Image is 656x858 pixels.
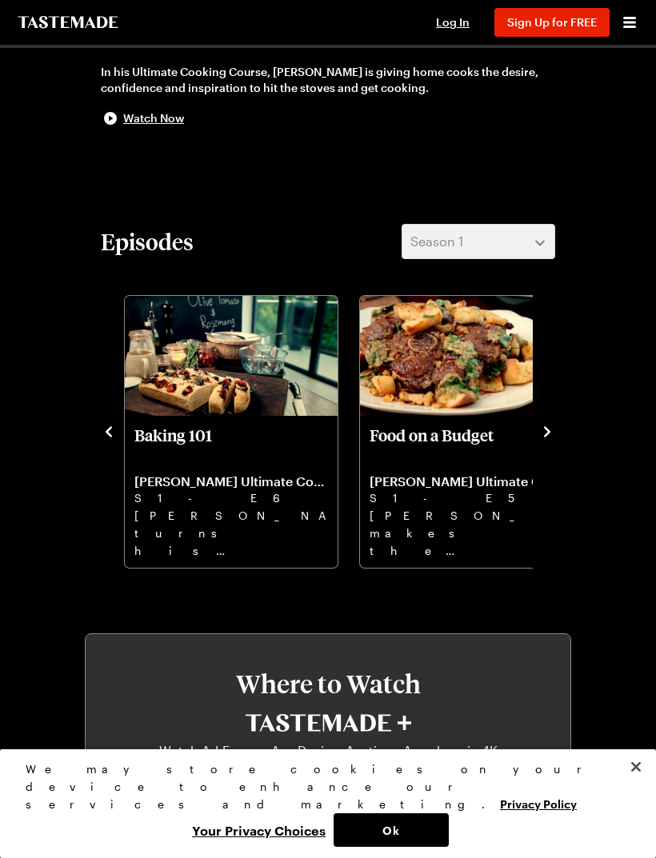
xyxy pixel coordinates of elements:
[500,796,577,811] a: More information about your privacy, opens in a new tab
[619,12,640,33] button: Open menu
[358,291,594,569] div: 6 / 10
[370,473,563,489] p: [PERSON_NAME] Ultimate Cooking Course
[102,741,554,760] p: Watch Ad-Free on Any Device, Anytime, Anywhere in 4K
[184,813,334,847] button: Your Privacy Choices
[334,813,449,847] button: Ok
[370,489,563,507] p: S1 - E5
[246,714,411,732] img: Tastemade+
[618,749,654,784] button: Close
[360,296,573,568] div: Food on a Budget
[16,16,120,29] a: To Tastemade Home Page
[370,425,563,464] p: Food on a Budget
[402,224,555,259] button: Season 1
[539,421,555,440] button: navigate to next item
[101,227,194,256] h2: Episodes
[410,232,463,251] span: Season 1
[507,15,597,29] span: Sign Up for FREE
[101,64,555,96] div: In his Ultimate Cooking Course, [PERSON_NAME] is giving home cooks the desire, confidence and ins...
[436,15,470,29] span: Log In
[125,296,338,416] img: Baking 101
[421,14,485,30] button: Log In
[494,8,610,37] button: Sign Up for FREE
[134,489,328,507] p: S1 - E6
[123,110,184,126] span: Watch Now
[134,507,328,558] p: [PERSON_NAME] turns his focus to home baking with his flavour-packed olive, tomato and [PERSON_NA...
[125,296,338,568] div: Baking 101
[26,760,617,813] div: We may store cookies on your device to enhance our services and marketing.
[101,421,117,440] button: navigate to previous item
[360,296,573,416] img: Food on a Budget
[123,291,358,569] div: 5 / 10
[26,760,617,847] div: Privacy
[102,669,554,698] h3: Where to Watch
[370,507,563,558] p: [PERSON_NAME] makes the ultimate food on a budget including sausage rice, roasted mackerel and la...
[134,473,328,489] p: [PERSON_NAME] Ultimate Cooking Course
[134,425,328,558] a: Baking 101
[134,425,328,464] p: Baking 101
[370,425,563,558] a: Food on a Budget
